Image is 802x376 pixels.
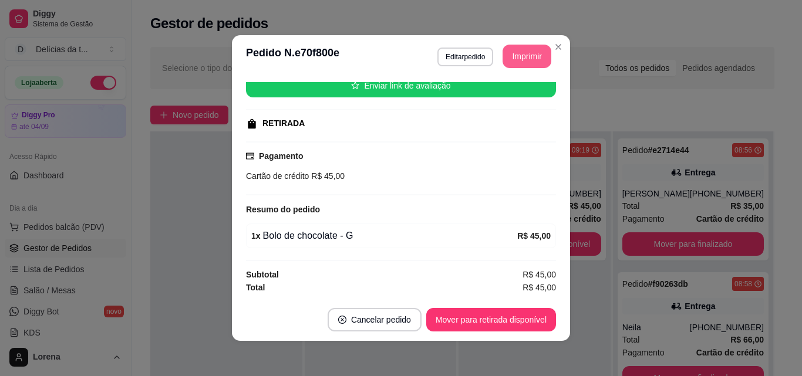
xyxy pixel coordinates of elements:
span: R$ 45,00 [523,281,556,294]
button: close-circleCancelar pedido [328,308,422,331]
span: star [351,82,359,90]
div: Bolo de chocolate - G [251,229,517,243]
span: close-circle [338,316,346,324]
strong: Pagamento [259,151,303,161]
button: Imprimir [503,45,551,68]
span: R$ 45,00 [309,171,345,181]
div: RETIRADA [262,117,305,130]
span: credit-card [246,152,254,160]
button: Editarpedido [437,48,493,66]
button: starEnviar link de avaliação [246,74,556,97]
strong: Subtotal [246,270,279,279]
button: Mover para retirada disponível [426,308,556,331]
span: Cartão de crédito [246,171,309,181]
span: R$ 45,00 [523,268,556,281]
strong: Total [246,283,265,292]
button: Close [549,38,568,56]
h3: Pedido N. e70f800e [246,45,339,68]
strong: R$ 45,00 [517,231,551,240]
strong: Resumo do pedido [246,205,320,214]
strong: 1 x [251,231,261,240]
